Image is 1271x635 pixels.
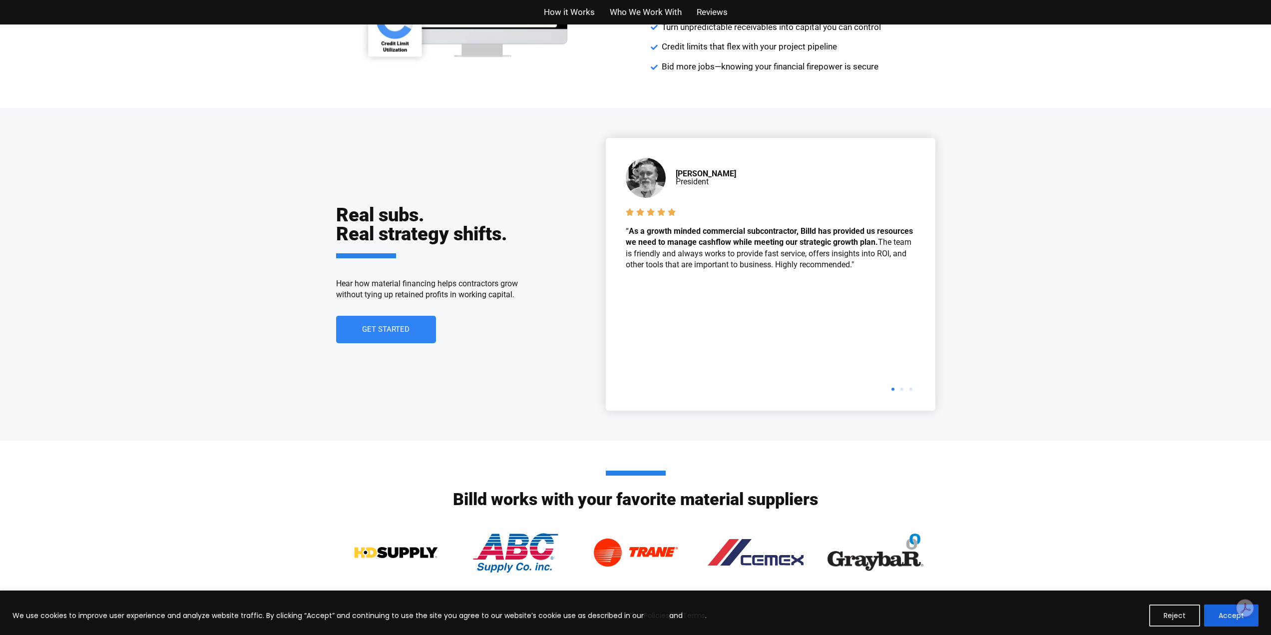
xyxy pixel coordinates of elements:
span: Go to slide 2 [900,388,903,391]
div: Rated 5 out of 5 [626,208,678,218]
span: Get Started [362,326,410,333]
span: Credit limits that flex with your project pipeline [659,41,837,53]
span: Bid more jobs—knowing your financial firepower is secure [659,61,878,73]
b: As a growth minded commercial subcontractor, Billd has provided us resources we need to manage ca... [626,226,913,247]
div: Carousel [626,158,915,391]
span: Turn unpredictable receivables into capital you can control [659,21,881,33]
button: Reject [1149,605,1200,627]
span: Go to slide 3 [909,388,912,391]
b: [PERSON_NAME] [676,169,736,178]
span: Go to slide 1 [891,388,894,391]
p: We use cookies to improve user experience and analyze website traffic. By clicking “Accept” and c... [12,610,707,622]
div: President [676,170,736,186]
p: “ The team is friendly and always works to provide fast service, offers insights into ROl, and ot... [626,226,915,271]
div: 1 / 3 [626,158,915,383]
button: Accept [1204,605,1259,627]
a: Who We Work With [610,5,682,19]
a: Reviews [697,5,728,19]
a: How it Works [544,5,595,19]
a: Get Started [336,316,436,343]
a: Policies [644,611,669,621]
h2: Billd works with your favorite material suppliers [453,471,818,508]
h2: Real subs. Real strategy shifts. [336,205,507,258]
a: Terms [683,611,705,621]
p: Hear how material financing helps contractors grow without tying up retained profits in working c... [336,278,528,301]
